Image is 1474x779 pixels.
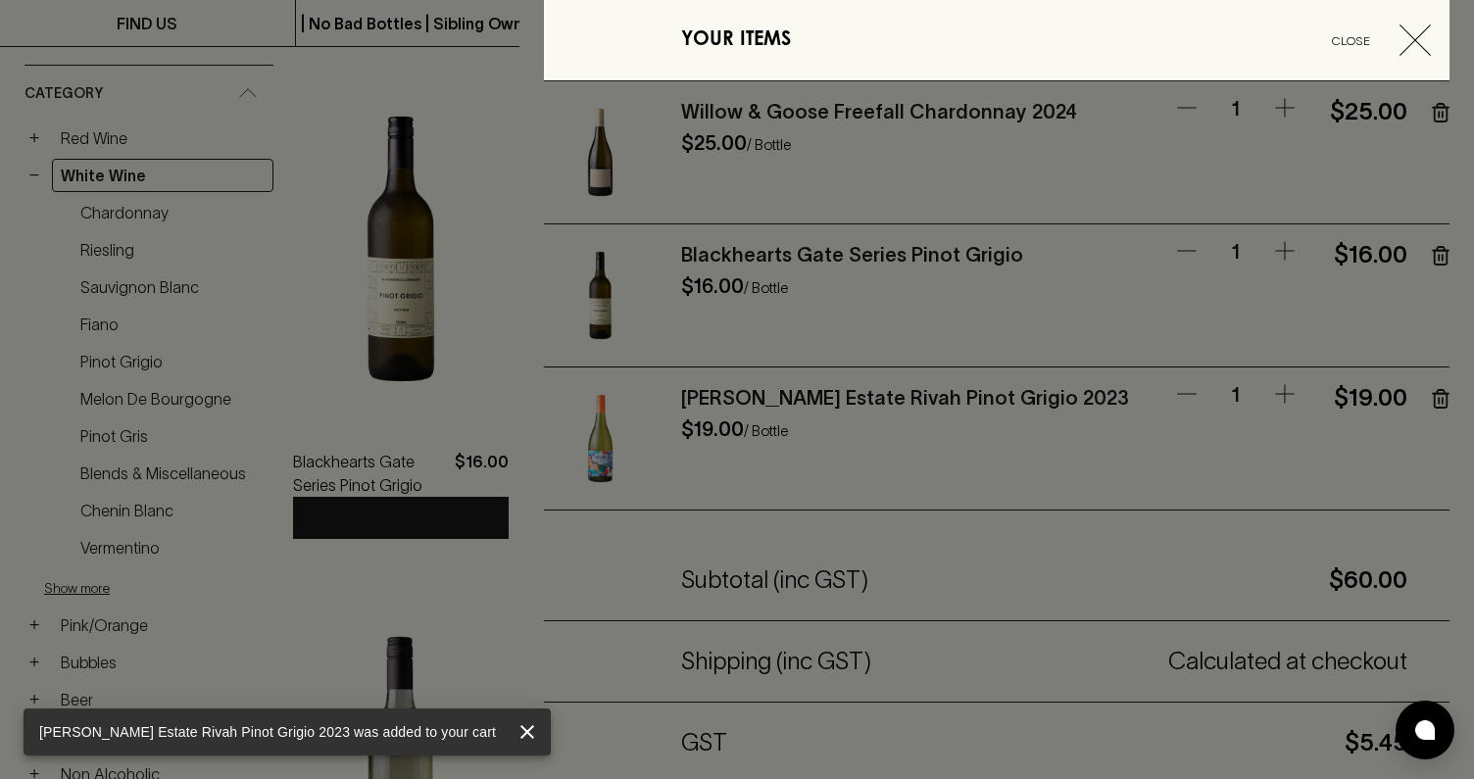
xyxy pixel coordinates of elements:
div: [PERSON_NAME] Estate Rivah Pinot Grigio 2023 was added to your cart [39,714,496,750]
button: Close [1310,24,1447,56]
button: close [512,716,543,748]
img: bubble-icon [1415,720,1435,740]
h6: YOUR ITEMS [681,24,791,56]
span: Close [1310,30,1392,51]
